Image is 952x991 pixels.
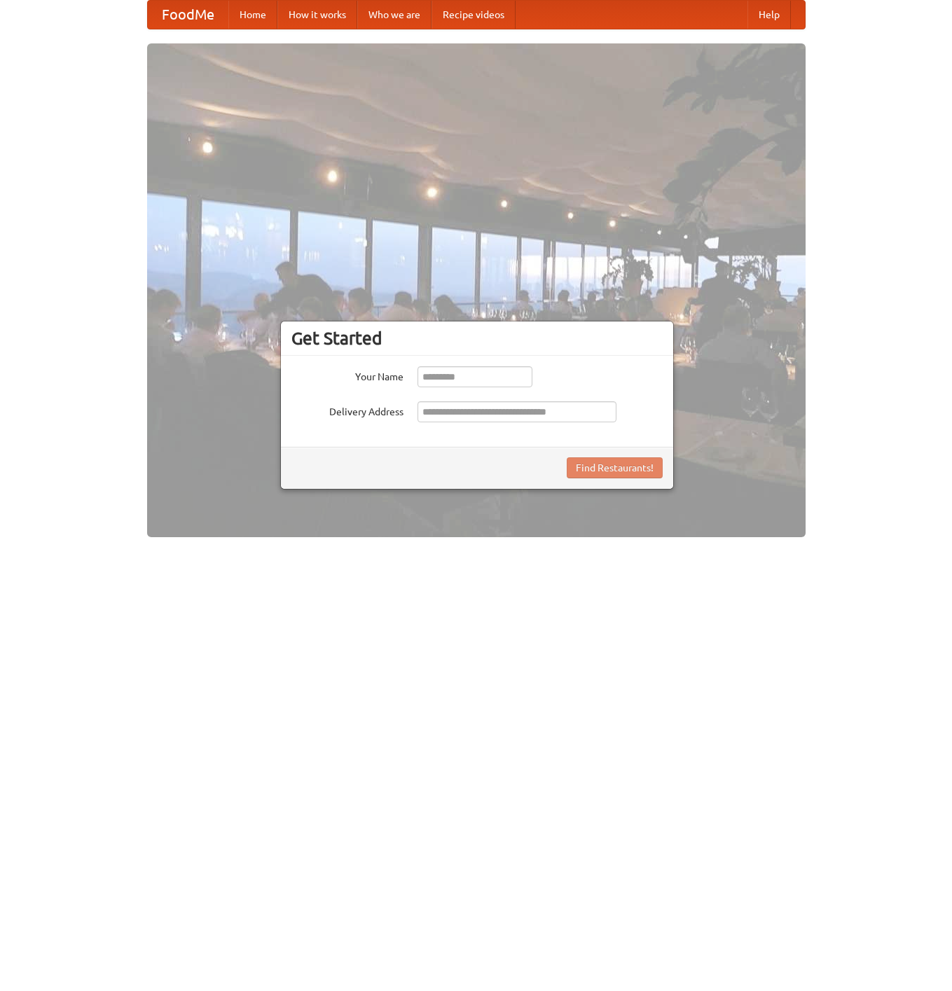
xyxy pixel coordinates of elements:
[291,401,403,419] label: Delivery Address
[567,457,663,478] button: Find Restaurants!
[432,1,516,29] a: Recipe videos
[148,1,228,29] a: FoodMe
[291,366,403,384] label: Your Name
[747,1,791,29] a: Help
[357,1,432,29] a: Who we are
[228,1,277,29] a: Home
[291,328,663,349] h3: Get Started
[277,1,357,29] a: How it works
